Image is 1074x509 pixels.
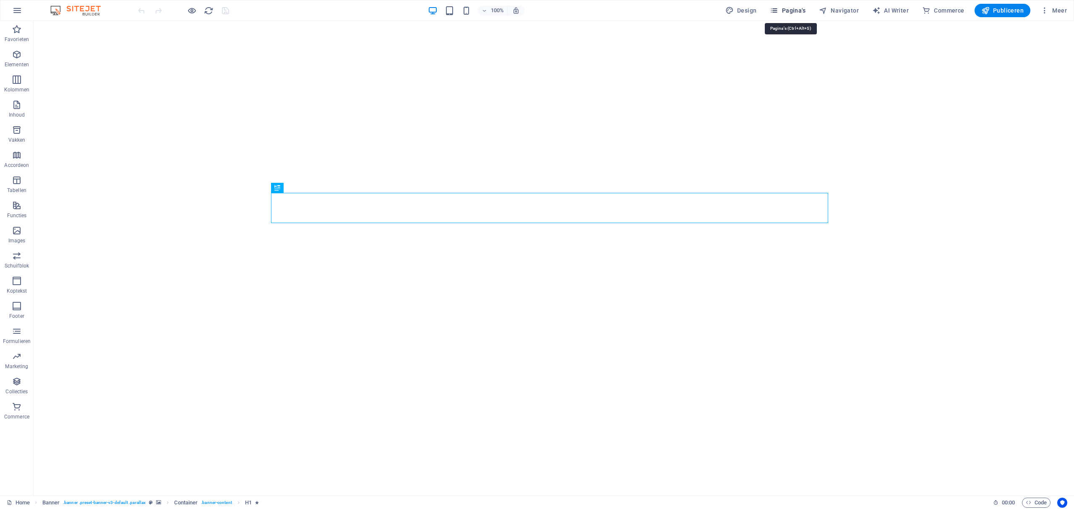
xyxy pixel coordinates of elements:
[512,7,520,14] i: Stel bij het wijzigen van de grootte van de weergegeven website automatisch het juist zoomniveau ...
[7,498,30,508] a: Klik om selectie op te heffen, dubbelklik om Pagina's te open
[63,498,146,508] span: . banner .preset-banner-v3-default .parallax
[5,262,29,269] p: Schuifblok
[149,500,153,505] i: Dit element is een aanpasbare voorinstelling
[725,6,757,15] span: Design
[922,6,965,15] span: Commerce
[819,6,859,15] span: Navigator
[42,498,259,508] nav: breadcrumb
[816,4,862,17] button: Navigator
[156,500,161,505] i: Dit element bevat een achtergrond
[1037,4,1070,17] button: Meer
[4,86,30,93] p: Kolommen
[1026,498,1047,508] span: Code
[204,6,214,16] i: Pagina opnieuw laden
[869,4,912,17] button: AI Writer
[5,61,29,68] p: Elementen
[48,5,111,16] img: Editor Logo
[981,6,1024,15] span: Publiceren
[1022,498,1051,508] button: Code
[203,5,214,16] button: reload
[4,162,29,169] p: Accordeon
[174,498,198,508] span: Klik om te selecteren, dubbelklik om te bewerken
[7,212,27,219] p: Functies
[3,338,31,345] p: Formulieren
[9,112,25,118] p: Inhoud
[8,237,26,244] p: Images
[872,6,909,15] span: AI Writer
[9,313,24,319] p: Footer
[722,4,760,17] button: Design
[42,498,60,508] span: Klik om te selecteren, dubbelklik om te bewerken
[490,5,504,16] h6: 100%
[919,4,968,17] button: Commerce
[1002,498,1015,508] span: 00 00
[7,187,26,194] p: Tabellen
[1057,498,1067,508] button: Usercentrics
[1008,499,1009,506] span: :
[975,4,1030,17] button: Publiceren
[5,388,28,395] p: Collecties
[770,6,805,15] span: Pagina's
[1040,6,1067,15] span: Meer
[766,4,809,17] button: Pagina's
[201,498,232,508] span: . banner-content
[255,500,259,505] i: Element bevat een animatie
[4,413,29,420] p: Commerce
[5,363,28,370] p: Marketing
[722,4,760,17] div: Design (Ctrl+Alt+Y)
[7,288,27,294] p: Koptekst
[187,5,197,16] button: Klik hier om de voorbeeldmodus te verlaten en verder te gaan met bewerken
[993,498,1015,508] h6: Sessietijd
[5,36,29,43] p: Favorieten
[478,5,508,16] button: 100%
[245,498,252,508] span: Klik om te selecteren, dubbelklik om te bewerken
[8,137,26,143] p: Vakken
